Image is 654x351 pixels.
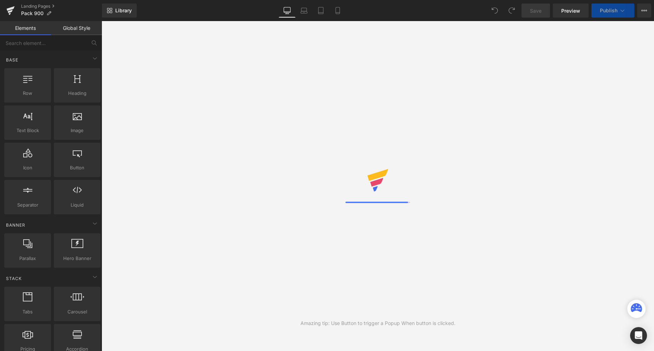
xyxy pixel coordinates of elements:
span: Heading [56,90,98,97]
a: New Library [102,4,137,18]
button: Redo [505,4,519,18]
a: Desktop [279,4,296,18]
button: Publish [591,4,634,18]
span: Pack 900 [21,11,44,16]
span: Parallax [6,255,49,262]
a: Mobile [329,4,346,18]
span: Icon [6,164,49,171]
span: Save [530,7,542,14]
button: More [637,4,651,18]
a: Tablet [312,4,329,18]
span: Publish [600,8,617,13]
button: Undo [488,4,502,18]
span: Text Block [6,127,49,134]
a: Global Style [51,21,102,35]
span: Tabs [6,308,49,316]
div: Amazing tip: Use Button to trigger a Popup When button is clicked. [300,319,455,327]
span: Stack [5,275,22,282]
a: Laptop [296,4,312,18]
span: Row [6,90,49,97]
span: Separator [6,201,49,209]
a: Landing Pages [21,4,102,9]
span: Banner [5,222,26,228]
span: Library [115,7,132,14]
span: Base [5,57,19,63]
div: Open Intercom Messenger [630,327,647,344]
a: Preview [553,4,589,18]
span: Hero Banner [56,255,98,262]
span: Liquid [56,201,98,209]
span: Image [56,127,98,134]
span: Preview [561,7,580,14]
span: Carousel [56,308,98,316]
span: Button [56,164,98,171]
